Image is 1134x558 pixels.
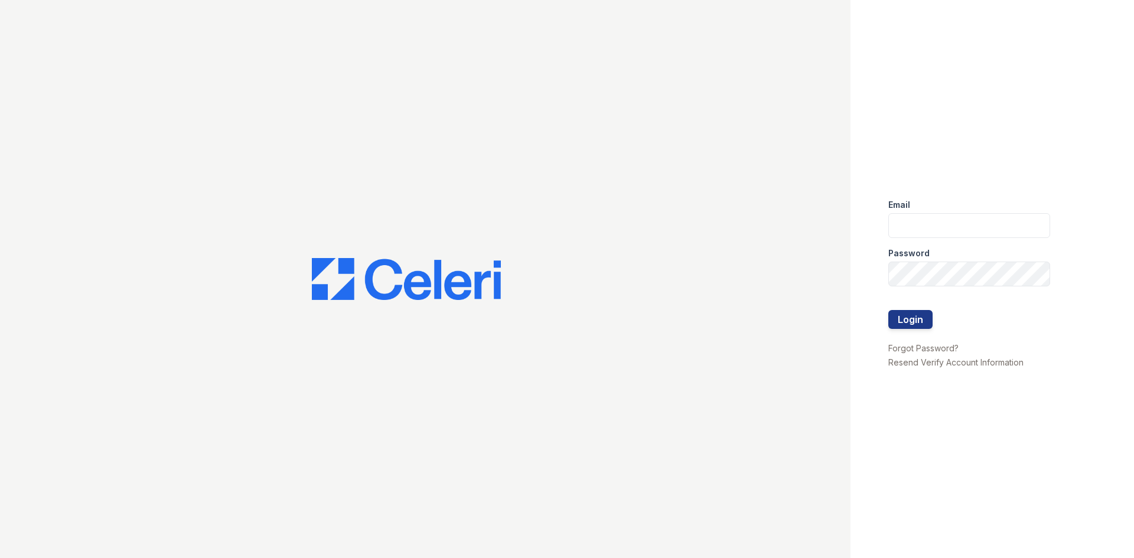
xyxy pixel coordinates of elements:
[888,343,959,353] a: Forgot Password?
[888,310,933,329] button: Login
[888,357,1024,367] a: Resend Verify Account Information
[312,258,501,301] img: CE_Logo_Blue-a8612792a0a2168367f1c8372b55b34899dd931a85d93a1a3d3e32e68fde9ad4.png
[888,199,910,211] label: Email
[888,247,930,259] label: Password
